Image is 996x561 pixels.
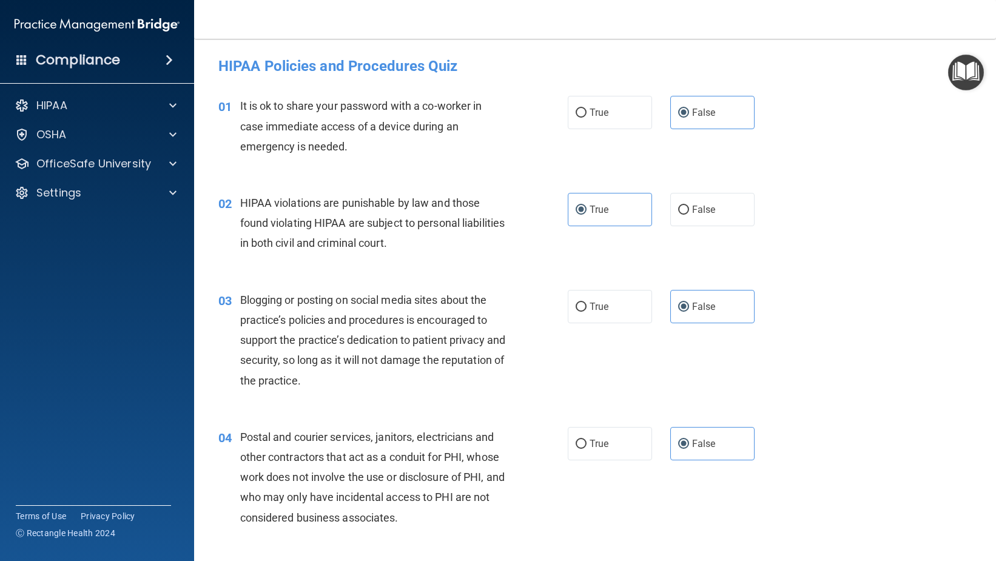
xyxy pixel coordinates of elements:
[218,58,972,74] h4: HIPAA Policies and Procedures Quiz
[678,109,689,118] input: False
[240,431,505,524] span: Postal and courier services, janitors, electricians and other contractors that act as a conduit f...
[678,206,689,215] input: False
[240,99,482,152] span: It is ok to share your password with a co-worker in case immediate access of a device during an e...
[16,510,66,522] a: Terms of Use
[948,55,984,90] button: Open Resource Center
[678,303,689,312] input: False
[692,301,716,312] span: False
[576,440,587,449] input: True
[590,204,608,215] span: True
[590,301,608,312] span: True
[576,303,587,312] input: True
[576,206,587,215] input: True
[15,98,177,113] a: HIPAA
[218,99,232,114] span: 01
[678,440,689,449] input: False
[692,107,716,118] span: False
[36,98,67,113] p: HIPAA
[590,438,608,449] span: True
[81,510,135,522] a: Privacy Policy
[16,527,115,539] span: Ⓒ Rectangle Health 2024
[218,197,232,211] span: 02
[15,13,180,37] img: PMB logo
[692,204,716,215] span: False
[590,107,608,118] span: True
[218,294,232,308] span: 03
[36,127,67,142] p: OSHA
[218,431,232,445] span: 04
[36,156,151,171] p: OfficeSafe University
[36,186,81,200] p: Settings
[15,127,177,142] a: OSHA
[240,197,505,249] span: HIPAA violations are punishable by law and those found violating HIPAA are subject to personal li...
[15,156,177,171] a: OfficeSafe University
[576,109,587,118] input: True
[240,294,506,387] span: Blogging or posting on social media sites about the practice’s policies and procedures is encoura...
[15,186,177,200] a: Settings
[935,477,981,523] iframe: Drift Widget Chat Controller
[692,438,716,449] span: False
[36,52,120,69] h4: Compliance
